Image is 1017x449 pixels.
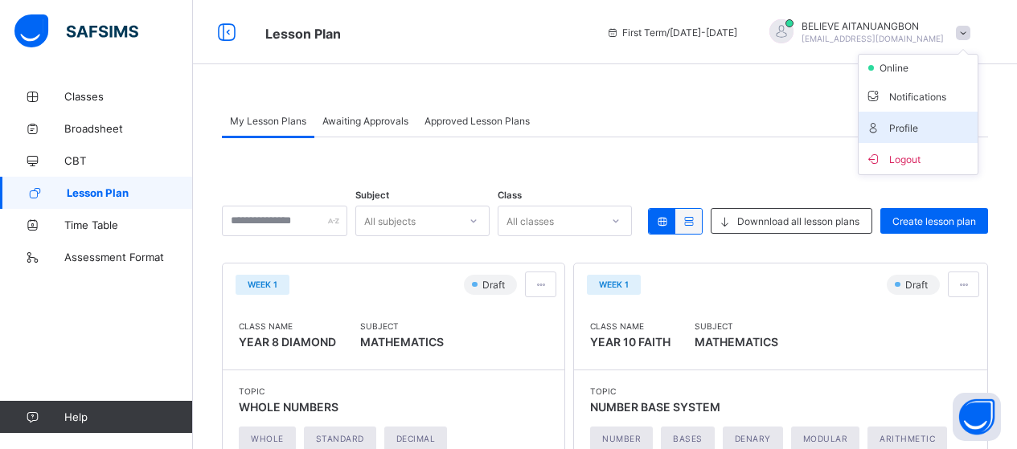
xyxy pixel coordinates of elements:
span: YEAR 8 DIAMOND [239,335,336,349]
li: dropdown-list-item-buttom-7 [859,143,978,174]
span: Subject [360,321,444,331]
span: Class Name [239,321,336,331]
span: MATHEMATICS [695,331,778,353]
li: dropdown-list-item-text-4 [859,112,978,143]
span: Broadsheet [64,122,193,135]
span: Class [498,190,522,201]
span: Draft [904,279,933,291]
span: Assessment Format [64,251,193,263]
img: safsims [14,14,138,48]
div: All classes [506,206,554,236]
span: Lesson Plan [265,26,341,42]
span: Arithmetic [880,434,935,443]
span: Draft [481,279,510,291]
span: Approved Lesson Plans [424,115,530,127]
button: Open asap [953,393,1001,441]
span: Subject [355,190,389,201]
span: Downnload all lesson plans [737,215,859,227]
span: session/term information [606,27,737,39]
span: Number [602,434,641,443]
span: online [878,62,918,74]
span: YEAR 10 FAITH [590,335,670,349]
span: Create lesson plan [892,215,976,227]
span: Topic [590,386,955,396]
div: All subjects [364,206,416,236]
span: Bases [673,434,703,443]
span: Classes [64,90,193,103]
span: Modular [803,434,848,443]
span: Topic [239,386,455,396]
span: Notifications [865,87,971,105]
span: DECIMAL [396,434,436,443]
span: Lesson Plan [67,186,193,199]
span: Profile [865,118,971,137]
span: WHOLE NUMBERS [239,400,338,414]
span: Help [64,410,192,423]
span: WEEK 1 [248,280,277,289]
span: CBT [64,154,193,167]
span: WEEK 1 [599,280,629,289]
span: [EMAIL_ADDRESS][DOMAIN_NAME] [802,34,944,43]
span: NUMBER BASE SYSTEM [590,400,720,414]
span: Awaiting Approvals [322,115,408,127]
span: MATHEMATICS [360,331,444,353]
span: Subject [695,321,778,331]
span: Class Name [590,321,670,331]
li: dropdown-list-item-null-2 [859,55,978,80]
span: My Lesson Plans [230,115,306,127]
li: dropdown-list-item-text-3 [859,80,978,112]
div: BELIEVEAITANUANGBON [753,19,978,46]
span: Denary [735,434,771,443]
span: BELIEVE AITANUANGBON [802,20,944,32]
span: Time Table [64,218,193,231]
span: WHOLE [251,434,284,443]
span: STANDARD [316,434,364,443]
span: Logout [865,149,971,168]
